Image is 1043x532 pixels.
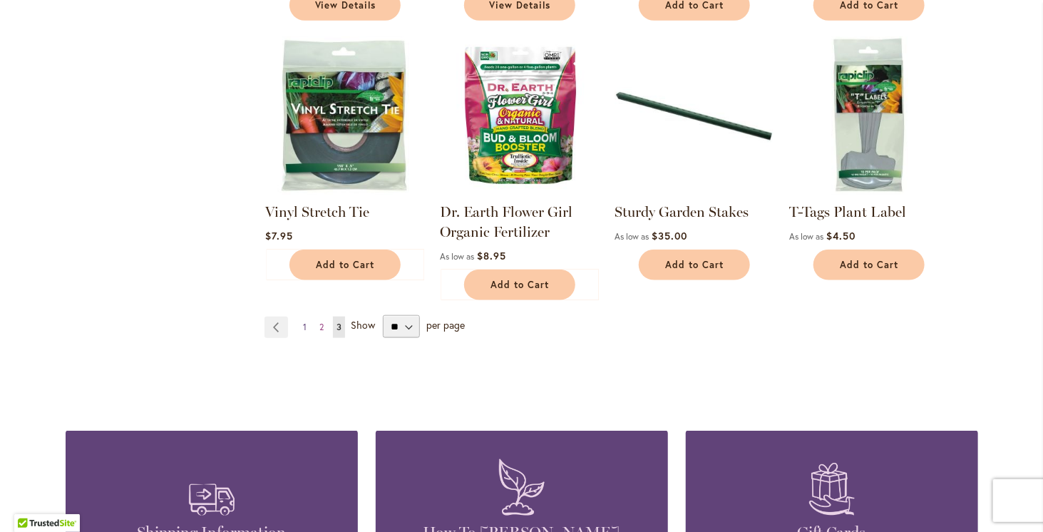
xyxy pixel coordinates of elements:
[11,481,51,521] iframe: Launch Accessibility Center
[841,259,899,271] span: Add to Cart
[440,36,599,195] img: Dr. Earth Flower Girl Organic Fertilizer
[265,36,424,195] img: Vinyl Stretch Tie
[299,317,310,338] a: 1
[477,249,506,262] span: $8.95
[789,203,906,220] a: T-Tags Plant Label
[639,250,750,280] button: Add to Cart
[789,36,948,195] img: Rapiclip plant label packaging
[351,319,375,332] span: Show
[615,203,749,220] a: Sturdy Garden Stakes
[426,319,465,332] span: per page
[615,185,774,198] a: Sturdy Garden Stakes
[491,279,550,291] span: Add to Cart
[265,203,369,220] a: Vinyl Stretch Tie
[652,229,687,242] span: $35.00
[317,259,375,271] span: Add to Cart
[789,185,948,198] a: Rapiclip plant label packaging
[336,322,341,332] span: 3
[440,251,474,262] span: As low as
[265,185,424,198] a: Vinyl Stretch Tie
[319,322,324,332] span: 2
[464,270,575,300] button: Add to Cart
[826,229,856,242] span: $4.50
[666,259,724,271] span: Add to Cart
[440,185,599,198] a: Dr. Earth Flower Girl Organic Fertilizer
[615,231,649,242] span: As low as
[265,229,293,242] span: $7.95
[316,317,327,338] a: 2
[789,231,823,242] span: As low as
[289,250,401,280] button: Add to Cart
[615,36,774,195] img: Sturdy Garden Stakes
[813,250,925,280] button: Add to Cart
[440,203,572,240] a: Dr. Earth Flower Girl Organic Fertilizer
[303,322,307,332] span: 1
